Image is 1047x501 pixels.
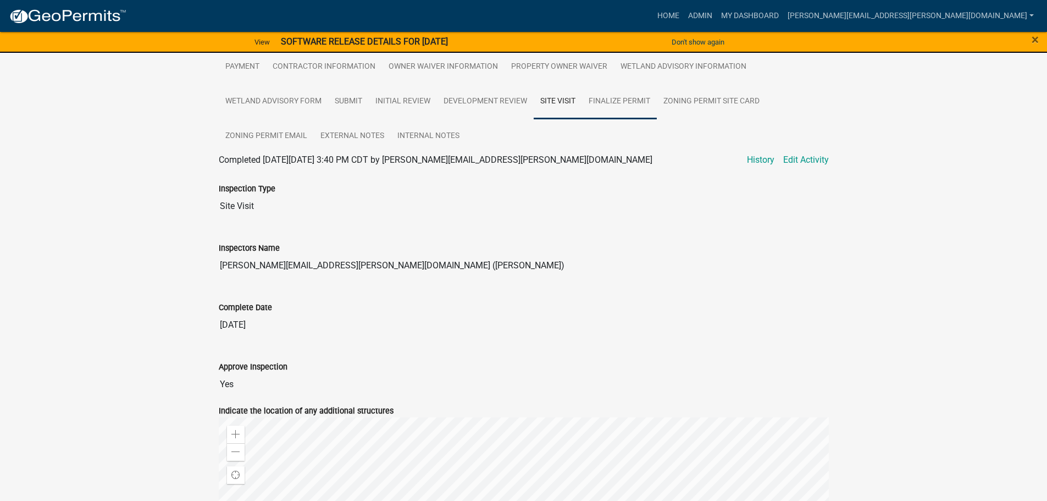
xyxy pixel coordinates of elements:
[219,364,287,371] label: Approve Inspection
[582,84,657,119] a: Finalize Permit
[219,84,328,119] a: Wetland Advisory Form
[219,119,314,154] a: Zoning Permit Email
[227,426,245,443] div: Zoom in
[219,49,266,85] a: Payment
[747,153,774,167] a: History
[534,84,582,119] a: Site Visit
[314,119,391,154] a: External Notes
[328,84,369,119] a: Submit
[437,84,534,119] a: Development Review
[281,36,448,47] strong: SOFTWARE RELEASE DETAILS FOR [DATE]
[382,49,505,85] a: Owner Waiver Information
[219,155,652,165] span: Completed [DATE][DATE] 3:40 PM CDT by [PERSON_NAME][EMAIL_ADDRESS][PERSON_NAME][DOMAIN_NAME]
[219,185,275,193] label: Inspection Type
[266,49,382,85] a: Contractor Information
[614,49,753,85] a: Wetland Advisory Information
[1032,32,1039,47] span: ×
[684,5,717,26] a: Admin
[227,466,245,484] div: Find my location
[219,245,280,252] label: Inspectors Name
[391,119,466,154] a: Internal Notes
[250,33,274,51] a: View
[783,5,1038,26] a: [PERSON_NAME][EMAIL_ADDRESS][PERSON_NAME][DOMAIN_NAME]
[717,5,783,26] a: My Dashboard
[653,5,684,26] a: Home
[219,304,272,312] label: Complete Date
[657,84,766,119] a: Zoning Permit Site Card
[369,84,437,119] a: Initial Review
[783,153,829,167] a: Edit Activity
[667,33,729,51] button: Don't show again
[219,408,394,415] label: Indicate the location of any additional structures
[227,443,245,461] div: Zoom out
[1032,33,1039,46] button: Close
[505,49,614,85] a: Property Owner Waiver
